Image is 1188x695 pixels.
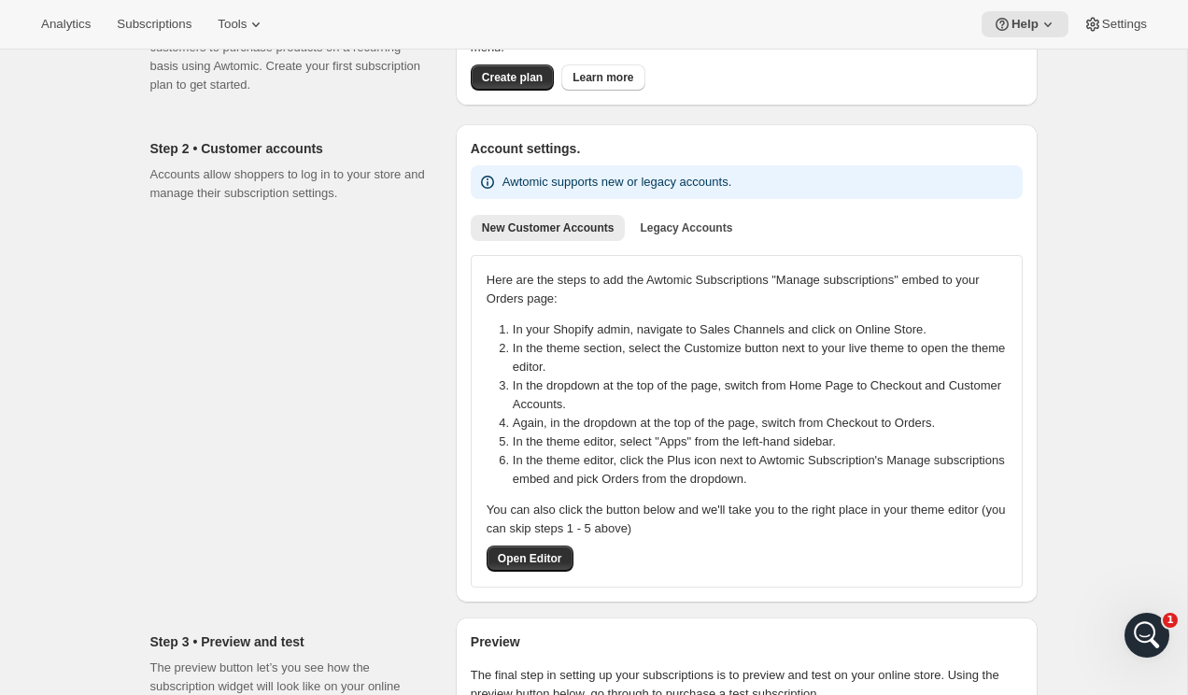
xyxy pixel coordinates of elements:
[513,320,1018,339] li: In your Shopify admin, navigate to Sales Channels and click on Online Store.
[30,366,103,377] div: Fin • 4m ago
[15,220,306,362] div: You’ll get replies here and in your email:✉️[EMAIL_ADDRESS][DOMAIN_NAME]Our usual reply time🕒A fe...
[67,147,359,206] div: how do we add subscriptios from an old app to awtomic
[15,220,359,404] div: Fin says…
[150,139,426,158] h2: Step 2 • Customer accounts
[471,215,626,241] button: New Customer Accounts
[513,433,1018,451] li: In the theme editor, select "Apps" from the left-hand sidebar.
[89,533,104,548] button: Upload attachment
[640,220,732,235] span: Legacy Accounts
[320,526,350,556] button: Send a message…
[629,215,743,241] button: Legacy Accounts
[30,315,291,351] div: Our usual reply time 🕒
[1072,11,1158,37] button: Settings
[218,17,247,32] span: Tools
[41,17,91,32] span: Analytics
[513,376,1018,414] li: In the dropdown at the top of the page, switch from Home Page to Checkout and Customer Accounts.
[487,271,1007,308] p: Here are the steps to add the Awtomic Subscriptions "Manage subscriptions" embed to your Orders p...
[91,9,113,23] h1: Fin
[487,546,573,572] button: Open Editor
[482,70,543,85] span: Create plan
[1011,17,1039,32] span: Help
[513,451,1018,489] li: In the theme editor, click the Plus icon next to Awtomic Subscription's Manage subscriptions embe...
[1163,613,1178,628] span: 1
[513,339,1018,376] li: In the theme section, select the Customize button next to your live theme to open the theme editor.
[12,7,48,43] button: go back
[82,158,344,194] div: how do we add subscriptios from an old app to awtomic
[561,64,644,91] a: Learn more
[15,147,359,220] div: Nima says…
[53,10,83,40] img: Profile image for Fin
[471,64,554,91] button: Create plan
[16,494,358,526] textarea: Message…
[150,165,426,203] p: Accounts allow shoppers to log in to your store and manage their subscription settings.
[487,501,1007,538] p: You can also click the button below and we'll take you to the right place in your theme editor (y...
[206,11,276,37] button: Tools
[29,533,44,548] button: Emoji picker
[513,414,1018,433] li: Again, in the dropdown at the top of the page, switch from Checkout to Orders.
[30,232,291,305] div: You’ll get replies here and in your email: ✉️
[30,269,178,303] b: [EMAIL_ADDRESS][DOMAIN_NAME]
[59,533,74,548] button: Gif picker
[502,173,731,191] p: Awtomic supports new or legacy accounts.
[150,632,426,651] h2: Step 3 • Preview and test
[91,23,233,42] p: The team can also help
[1102,17,1147,32] span: Settings
[328,7,361,41] div: Close
[150,20,426,94] p: Subscription plans are the heart of what allows customers to purchase products on a recurring bas...
[498,551,562,566] span: Open Editor
[471,632,1023,651] h2: Preview
[292,7,328,43] button: Home
[1124,613,1169,658] iframe: Intercom live chat
[573,70,633,85] span: Learn more
[106,11,203,37] button: Subscriptions
[117,17,191,32] span: Subscriptions
[982,11,1068,37] button: Help
[482,220,615,235] span: New Customer Accounts
[30,11,102,37] button: Analytics
[471,139,1023,158] h2: Account settings.
[46,333,151,348] b: A few minutes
